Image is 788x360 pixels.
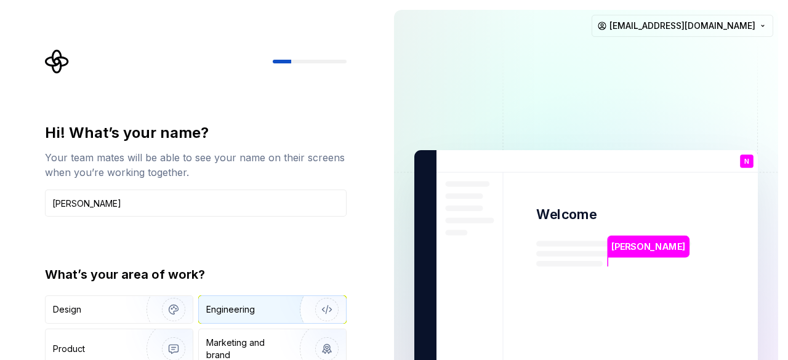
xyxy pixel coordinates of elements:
[536,206,597,223] p: Welcome
[611,240,685,254] p: [PERSON_NAME]
[45,123,347,143] div: Hi! What’s your name?
[206,303,255,316] div: Engineering
[53,303,81,316] div: Design
[592,15,773,37] button: [EMAIL_ADDRESS][DOMAIN_NAME]
[45,266,347,283] div: What’s your area of work?
[744,158,749,165] p: N
[45,49,70,74] svg: Supernova Logo
[53,343,85,355] div: Product
[45,150,347,180] div: Your team mates will be able to see your name on their screens when you’re working together.
[609,20,755,32] span: [EMAIL_ADDRESS][DOMAIN_NAME]
[45,190,347,217] input: Han Solo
